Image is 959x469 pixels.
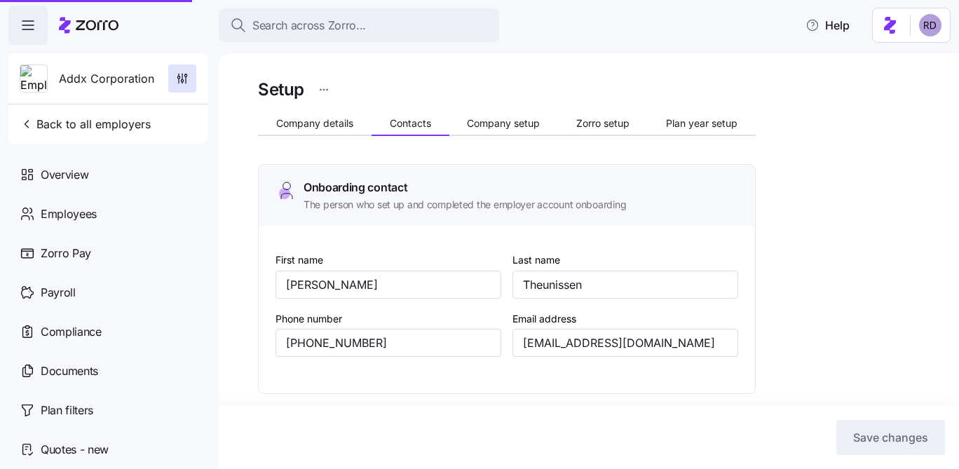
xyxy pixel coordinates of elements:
[276,311,342,327] label: Phone number
[276,252,323,268] label: First name
[258,79,304,100] h1: Setup
[41,323,102,341] span: Compliance
[8,430,208,469] a: Quotes - new
[805,17,850,34] span: Help
[8,194,208,233] a: Employees
[836,420,945,455] button: Save changes
[8,351,208,390] a: Documents
[41,166,88,184] span: Overview
[512,329,738,357] input: Type email address
[41,284,76,301] span: Payroll
[390,118,431,128] span: Contacts
[512,252,560,268] label: Last name
[20,116,151,132] span: Back to all employers
[8,390,208,430] a: Plan filters
[41,402,93,419] span: Plan filters
[666,118,737,128] span: Plan year setup
[59,70,154,88] span: Addx Corporation
[919,14,941,36] img: 6d862e07fa9c5eedf81a4422c42283ac
[853,429,928,446] span: Save changes
[8,273,208,312] a: Payroll
[467,118,540,128] span: Company setup
[41,362,98,380] span: Documents
[8,155,208,194] a: Overview
[41,205,97,223] span: Employees
[252,17,366,34] span: Search across Zorro...
[512,271,738,299] input: Type last name
[512,311,576,327] label: Email address
[219,8,499,42] button: Search across Zorro...
[794,11,861,39] button: Help
[14,110,156,138] button: Back to all employers
[41,245,91,262] span: Zorro Pay
[276,118,353,128] span: Company details
[8,233,208,273] a: Zorro Pay
[41,441,109,458] span: Quotes - new
[20,65,47,93] img: Employer logo
[276,329,501,357] input: (212) 456-7890
[304,179,407,196] span: Onboarding contact
[304,198,626,212] span: The person who set up and completed the employer account onboarding
[276,271,501,299] input: Type first name
[8,312,208,351] a: Compliance
[576,118,630,128] span: Zorro setup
